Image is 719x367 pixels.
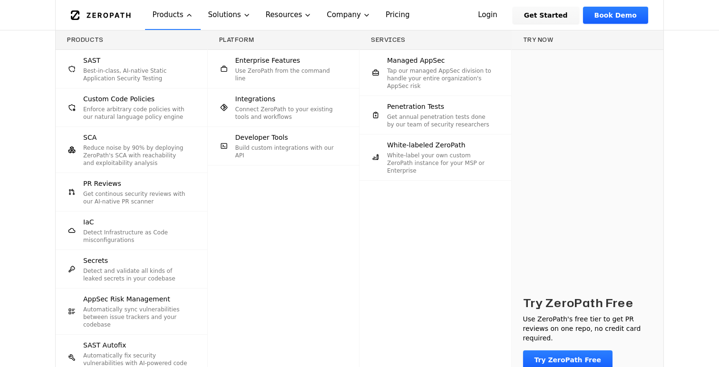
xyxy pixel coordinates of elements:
[83,190,188,205] p: Get continous security reviews with our AI-native PR scanner
[83,94,155,104] span: Custom Code Policies
[67,36,196,44] h3: Products
[83,56,100,65] span: SAST
[371,36,500,44] h3: Services
[83,229,188,244] p: Detect Infrastructure as Code misconfigurations
[56,50,207,88] a: SASTBest-in-class, AI-native Static Application Security Testing
[208,50,359,88] a: Enterprise FeaturesUse ZeroPath from the command line
[83,179,121,188] span: PR Reviews
[83,144,188,167] p: Reduce noise by 90% by deploying ZeroPath's SCA with reachability and exploitability analysis
[83,340,126,350] span: SAST Autofix
[83,217,94,227] span: IaC
[56,212,207,250] a: IaCDetect Infrastructure as Code misconfigurations
[208,127,359,165] a: Developer ToolsBuild custom integrations with our API
[387,113,492,128] p: Get annual penetration tests done by our team of security researchers
[466,7,509,24] a: Login
[523,314,652,343] p: Use ZeroPath's free tier to get PR reviews on one repo, no credit card required.
[56,127,207,173] a: SCAReduce noise by 90% by deploying ZeroPath's SCA with reachability and exploitability analysis
[235,133,288,142] span: Developer Tools
[56,88,207,126] a: Custom Code PoliciesEnforce arbitrary code policies with our natural language policy engine
[83,133,97,142] span: SCA
[359,135,511,180] a: White-labeled ZeroPathWhite-label your own custom ZeroPath instance for your MSP or Enterprise
[83,294,170,304] span: AppSec Risk Management
[523,36,652,44] h3: Try now
[387,102,444,111] span: Penetration Tests
[219,36,348,44] h3: Platform
[83,267,188,282] p: Detect and validate all kinds of leaked secrets in your codebase
[235,144,340,159] p: Build custom integrations with our API
[83,306,188,328] p: Automatically sync vulnerabilities between issue trackers and your codebase
[208,88,359,126] a: IntegrationsConnect ZeroPath to your existing tools and workflows
[235,106,340,121] p: Connect ZeroPath to your existing tools and workflows
[523,295,633,310] h3: Try ZeroPath Free
[387,67,492,90] p: Tap our managed AppSec division to handle your entire organization's AppSec risk
[387,56,445,65] span: Managed AppSec
[235,67,340,82] p: Use ZeroPath from the command line
[56,173,207,211] a: PR ReviewsGet continous security reviews with our AI-native PR scanner
[387,152,492,174] p: White-label your own custom ZeroPath instance for your MSP or Enterprise
[83,67,188,82] p: Best-in-class, AI-native Static Application Security Testing
[56,289,207,334] a: AppSec Risk ManagementAutomatically sync vulnerabilities between issue trackers and your codebase
[83,256,108,265] span: Secrets
[387,140,466,150] span: White-labeled ZeroPath
[513,7,579,24] a: Get Started
[83,106,188,121] p: Enforce arbitrary code policies with our natural language policy engine
[359,96,511,134] a: Penetration TestsGet annual penetration tests done by our team of security researchers
[359,50,511,96] a: Managed AppSecTap our managed AppSec division to handle your entire organization's AppSec risk
[235,56,301,65] span: Enterprise Features
[235,94,275,104] span: Integrations
[56,250,207,288] a: SecretsDetect and validate all kinds of leaked secrets in your codebase
[583,7,648,24] a: Book Demo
